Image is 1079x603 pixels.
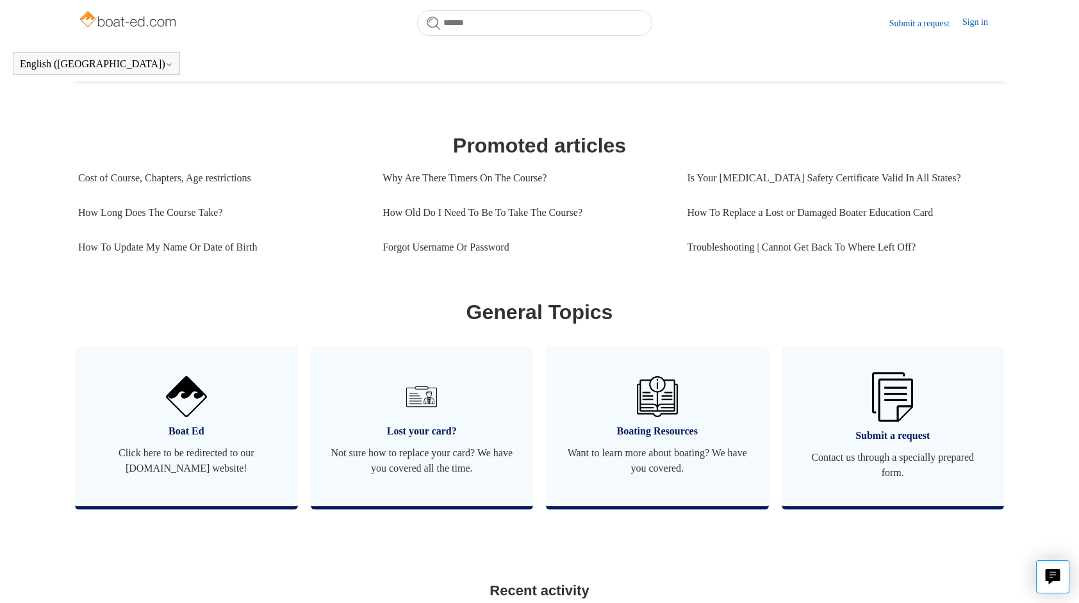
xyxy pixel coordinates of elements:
a: How To Update My Name Or Date of Birth [78,230,363,265]
span: Want to learn more about boating? We have you covered. [565,445,750,476]
img: Boat-Ed Help Center home page [78,8,180,33]
img: 01HZPCYVNCVF44JPJQE4DN11EA [166,376,207,417]
span: Submit a request [801,428,985,443]
span: Contact us through a specially prepared form. [801,450,985,481]
a: Sign in [962,15,1001,31]
a: How Long Does The Course Take? [78,195,363,230]
h1: General Topics [78,297,1001,327]
a: Lost your card? Not sure how to replace your card? We have you covered all the time. [311,347,534,506]
a: Is Your [MEDICAL_DATA] Safety Certificate Valid In All States? [687,161,991,195]
img: 01HZPCYVT14CG9T703FEE4SFXC [401,376,442,417]
a: Submit a request Contact us through a specially prepared form. [782,347,1005,506]
span: Not sure how to replace your card? We have you covered all the time. [330,445,515,476]
a: Why Are There Timers On The Course? [383,161,668,195]
span: Boat Ed [94,424,279,439]
a: Cost of Course, Chapters, Age restrictions [78,161,363,195]
a: Boating Resources Want to learn more about boating? We have you covered. [546,347,769,506]
h2: Recent activity [78,580,1001,601]
input: Search [417,10,652,36]
span: Click here to be redirected to our [DOMAIN_NAME] website! [94,445,279,476]
button: Live chat [1036,560,1069,593]
a: How Old Do I Need To Be To Take The Course? [383,195,668,230]
button: English ([GEOGRAPHIC_DATA]) [20,58,173,70]
img: 01HZPCYW3NK71669VZTW7XY4G9 [872,372,913,422]
span: Lost your card? [330,424,515,439]
span: Boating Resources [565,424,750,439]
a: Forgot Username Or Password [383,230,668,265]
a: How To Replace a Lost or Damaged Boater Education Card [687,195,991,230]
img: 01HZPCYVZMCNPYXCC0DPA2R54M [637,376,678,417]
a: Submit a request [889,17,962,30]
h1: Promoted articles [78,130,1001,161]
a: Boat Ed Click here to be redirected to our [DOMAIN_NAME] website! [75,347,298,506]
a: Troubleshooting | Cannot Get Back To Where Left Off? [687,230,991,265]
